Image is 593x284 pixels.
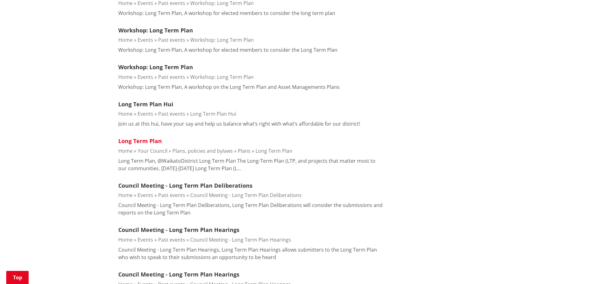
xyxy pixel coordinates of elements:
[190,36,254,43] a: Workshop: Long Term Plan
[138,74,153,80] a: Events
[118,36,133,43] a: Home
[118,120,360,128] p: Join us at this hui, have your say and help us balance what’s right with what’s affordable for ou...
[118,271,239,278] a: Council Meeting - Long Term Plan Hearings
[118,226,239,233] a: Council Meeting - Long Term Plan Hearings
[118,182,252,189] a: Council Meeting - Long Term Plan Deliberations
[190,110,236,117] a: Long Term Plan Hui
[118,74,133,80] a: Home
[118,137,162,145] a: Long Term Plan
[118,246,384,261] p: Council Meeting - Long Term Plan Hearings, Long Term Plan Hearings allows submitters to the Long ...
[138,147,167,154] a: Your Council
[118,100,173,108] a: Long Term Plan Hui
[118,63,193,71] a: Workshop: Long Term Plan
[238,147,251,154] a: Plans
[158,74,185,80] a: Past events
[190,236,291,243] a: Council Meeting - Long Term Plan Hearings
[158,110,185,117] a: Past events
[118,9,335,17] p: Workshop: Long Term Plan, A workshop for elected members to consider the long term plan
[158,192,185,199] a: Past events
[118,26,193,34] a: Workshop: Long Term Plan
[138,236,153,243] a: Events
[6,271,29,284] a: Top
[118,236,133,243] a: Home
[118,201,384,216] p: Council Meeting - Long Term Plan Deliberations, Long Term Plan Deliberations will consider the su...
[118,46,337,54] p: Workshop: Long Term Plan, A workshop for elected members to consider the Long Term Plan
[158,36,185,43] a: Past events
[158,236,185,243] a: Past events
[256,147,292,154] a: Long Term Plan
[118,157,384,172] p: Long Term Plan, @WaikatoDistrict Long Term Plan The Long-Term Plan (LTP, and projects that matter...
[138,36,153,43] a: Events
[118,147,133,154] a: Home
[172,147,233,154] a: Plans, policies and bylaws
[118,110,133,117] a: Home
[138,110,153,117] a: Events
[190,192,302,199] a: Council Meeting - Long Term Plan Deliberations
[190,74,254,80] a: Workshop: Long Term Plan
[118,83,340,91] p: Workshop: Long Term Plan, A workshop on the Long Term Plan and Asset Managements Plans
[118,192,133,199] a: Home
[138,192,153,199] a: Events
[564,258,587,280] iframe: Messenger Launcher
